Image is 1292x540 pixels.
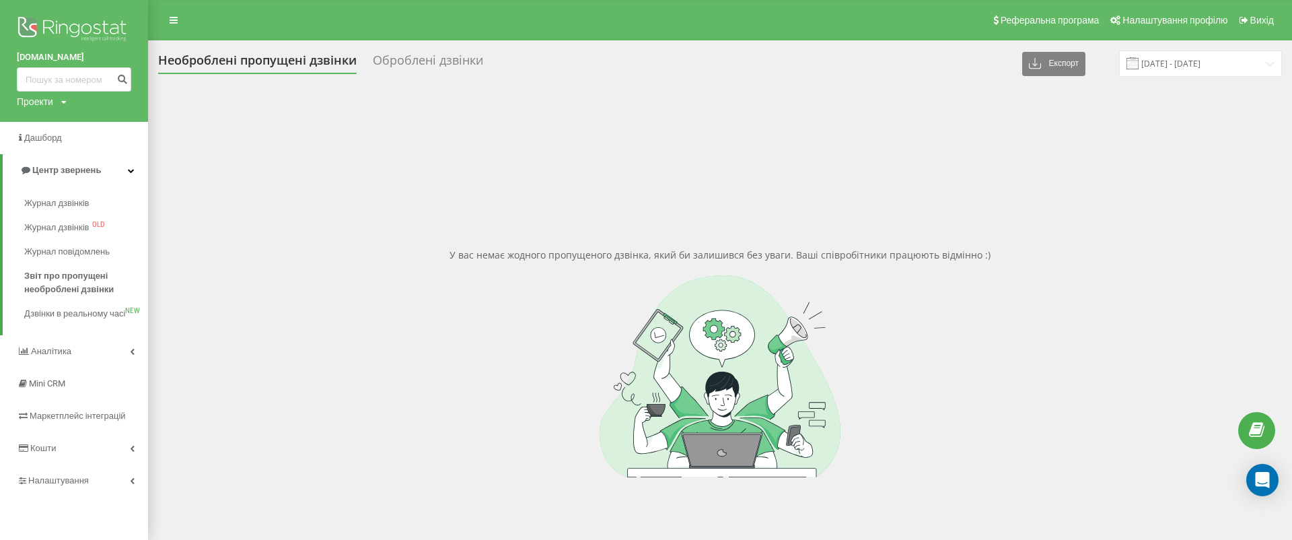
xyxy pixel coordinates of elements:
[24,221,89,234] span: Журнал дзвінків
[24,191,148,215] a: Журнал дзвінків
[30,443,56,453] span: Кошти
[32,165,101,175] span: Центр звернень
[24,264,148,302] a: Звіт про пропущені необроблені дзвінки
[24,240,148,264] a: Журнал повідомлень
[24,307,125,320] span: Дзвінки в реальному часі
[373,53,483,74] div: Оброблені дзвінки
[158,53,357,74] div: Необроблені пропущені дзвінки
[24,245,110,259] span: Журнал повідомлень
[17,50,131,64] a: [DOMAIN_NAME]
[24,269,141,296] span: Звіт про пропущені необроблені дзвінки
[17,95,53,108] div: Проекти
[30,411,126,421] span: Маркетплейс інтеграцій
[31,346,71,356] span: Аналiтика
[24,302,148,326] a: Дзвінки в реальному часіNEW
[1001,15,1100,26] span: Реферальна програма
[1122,15,1227,26] span: Налаштування профілю
[28,475,89,485] span: Налаштування
[17,13,131,47] img: Ringostat logo
[24,215,148,240] a: Журнал дзвінківOLD
[17,67,131,92] input: Пошук за номером
[24,197,89,210] span: Журнал дзвінків
[1246,464,1279,496] div: Open Intercom Messenger
[24,133,62,143] span: Дашборд
[1022,52,1085,76] button: Експорт
[29,378,65,389] span: Mini CRM
[1250,15,1274,26] span: Вихід
[3,154,148,187] a: Центр звернень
